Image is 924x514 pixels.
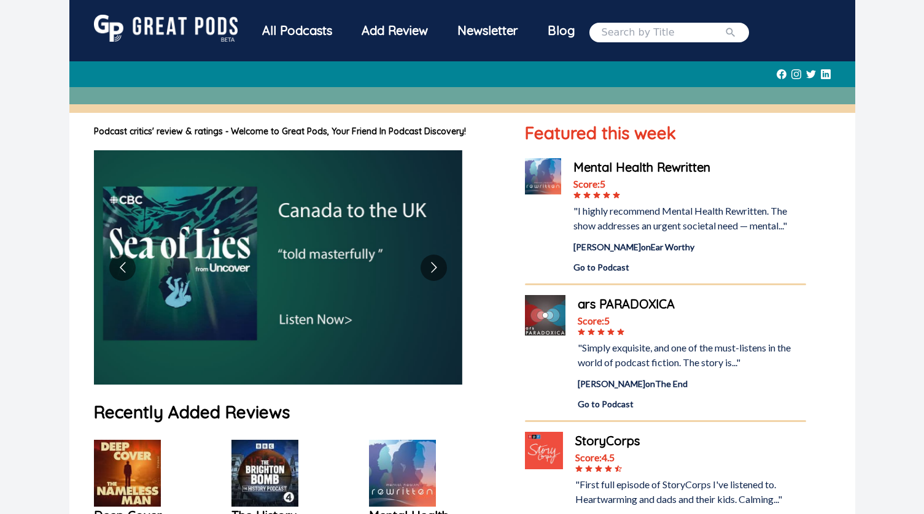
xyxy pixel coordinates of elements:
[94,125,501,138] h1: Podcast critics' review & ratings - Welcome to Great Pods, Your Friend In Podcast Discovery!
[575,477,806,507] div: "First full episode of StoryCorps I've listened to. Heartwarming and dads and their kids. Calming...
[94,399,501,425] h1: Recently Added Reviews
[109,255,136,281] button: Go to previous slide
[94,440,161,507] img: Deep Cover
[347,15,443,47] a: Add Review
[94,150,462,385] img: image
[94,15,238,42] img: GreatPods
[578,313,806,328] div: Score: 5
[525,120,806,146] h1: Featured this week
[573,177,806,191] div: Score: 5
[573,261,806,274] a: Go to Podcast
[421,255,447,281] button: Go to next slide
[231,440,298,507] img: The History Podcast
[573,204,806,233] div: "I highly recommend Mental Health Rewritten. The show addresses an urgent societal need — mental..."
[578,377,806,390] div: [PERSON_NAME] on The End
[525,158,561,194] img: Mental Health Rewritten
[578,397,806,410] a: Go to Podcast
[525,432,562,469] img: StoryCorps
[369,440,436,507] img: Mental Health Rewritten
[575,450,806,465] div: Score: 4.5
[533,15,589,47] a: Blog
[443,15,533,47] div: Newsletter
[443,15,533,50] a: Newsletter
[578,295,806,313] a: ars PARADOXICA
[578,340,806,370] div: "Simply exquisite, and one of the must-listens in the world of podcast fiction. The story is..."
[247,15,347,47] div: All Podcasts
[573,240,806,253] div: [PERSON_NAME] on Ear Worthy
[575,432,806,450] a: StoryCorps
[247,15,347,50] a: All Podcasts
[573,158,806,177] a: Mental Health Rewritten
[602,25,724,40] input: Search by Title
[525,295,565,336] img: ars PARADOXICA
